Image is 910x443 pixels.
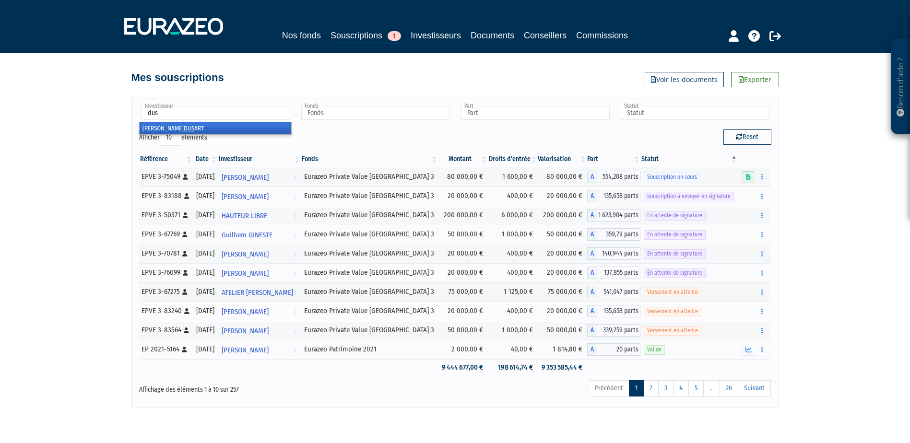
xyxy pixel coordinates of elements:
i: Voir l'investisseur [294,188,297,206]
td: 40,00 € [488,340,538,359]
a: Documents [471,29,514,42]
td: 50 000,00 € [438,225,487,244]
span: ATELIER [PERSON_NAME] [222,284,293,302]
a: 2 [643,380,659,396]
div: Eurazeo Private Value [GEOGRAPHIC_DATA] 3 [304,287,435,297]
td: 20 000,00 € [438,187,487,206]
th: Fonds: activer pour trier la colonne par ordre croissant [301,151,438,167]
label: Afficher éléments [139,129,207,146]
td: 1 000,00 € [488,321,538,340]
select: Afficheréléments [160,129,181,146]
div: Eurazeo Private Value [GEOGRAPHIC_DATA] 3 [304,172,435,182]
div: Eurazeo Private Value [GEOGRAPHIC_DATA] 3 [304,306,435,316]
i: [Français] Personne physique [184,193,189,199]
span: En attente de signature [644,249,706,258]
span: Versement en attente [644,288,701,297]
button: Reset [723,129,771,145]
div: [DATE] [196,344,214,354]
p: Besoin d'aide ? [895,44,906,130]
td: 1 814,80 € [538,340,587,359]
td: 20 000,00 € [538,302,587,321]
div: A - Eurazeo Private Value Europe 3 [587,171,641,183]
span: 135,658 parts [597,305,641,317]
span: A [587,228,597,241]
div: EPVE 3-83188 [142,191,190,201]
a: 1 [629,380,644,396]
td: 400,00 € [488,263,538,282]
div: EPVE 3-70781 [142,248,190,258]
div: Eurazeo Private Value [GEOGRAPHIC_DATA] 3 [304,325,435,335]
span: HAUTEUR LIBRE [222,207,267,225]
i: [Français] Personne physique [182,251,188,256]
span: [PERSON_NAME] [222,245,269,263]
div: [DATE] [196,210,214,220]
td: 20 000,00 € [438,244,487,263]
i: Voir l'investisseur [294,284,297,302]
span: [PERSON_NAME] [222,341,269,359]
a: Exporter [731,72,779,87]
div: [DATE] [196,325,214,335]
span: En attente de signature [644,211,706,220]
div: Eurazeo Private Value [GEOGRAPHIC_DATA] 3 [304,248,435,258]
div: A - Eurazeo Private Value Europe 3 [587,228,641,241]
i: [Français] Personne physique [183,174,188,180]
div: A - Eurazeo Private Value Europe 3 [587,267,641,279]
td: 20 000,00 € [538,244,587,263]
span: 541,047 parts [597,286,641,298]
span: A [587,190,597,202]
span: 339,259 parts [597,324,641,337]
i: Voir l'investisseur [294,245,297,263]
th: Valorisation: activer pour trier la colonne par ordre croissant [538,151,587,167]
td: 198 614,74 € [488,359,538,376]
span: [PERSON_NAME] [222,303,269,321]
div: EPVE 3-76099 [142,268,190,278]
td: 75 000,00 € [438,282,487,302]
td: 2 000,00 € [438,340,487,359]
span: A [587,171,597,183]
span: Guilhem GINESTE [222,226,272,244]
div: Eurazeo Private Value [GEOGRAPHIC_DATA] 3 [304,210,435,220]
td: 20 000,00 € [538,187,587,206]
a: [PERSON_NAME] [218,244,301,263]
td: 20 000,00 € [438,263,487,282]
span: Versement en attente [644,326,701,335]
th: Investisseur: activer pour trier la colonne par ordre croissant [218,151,301,167]
div: EPVE 3-75049 [142,172,190,182]
td: 9 353 585,44 € [538,359,587,376]
div: A - Eurazeo Private Value Europe 3 [587,324,641,337]
span: 1 [388,31,401,41]
a: 4 [673,380,689,396]
div: [DATE] [196,172,214,182]
a: Investisseurs [411,29,461,42]
span: En attente de signature [644,230,706,239]
i: [Français] Personne physique [183,212,188,218]
i: Voir l'investisseur [294,169,297,187]
div: [DATE] [196,229,214,239]
td: 50 000,00 € [438,321,487,340]
a: [PERSON_NAME] [218,321,301,340]
span: A [587,343,597,356]
img: 1732889491-logotype_eurazeo_blanc_rvb.png [124,18,223,35]
i: Voir l'investisseur [294,322,297,340]
th: Référence : activer pour trier la colonne par ordre croissant [139,151,193,167]
i: [Français] Personne physique [182,347,187,352]
i: [Français] Personne physique [182,232,188,237]
a: Conseillers [524,29,567,42]
div: A - Eurazeo Private Value Europe 3 [587,209,641,221]
em: DUS [184,125,194,132]
td: 50 000,00 € [538,321,587,340]
a: [PERSON_NAME] [218,263,301,282]
a: Souscriptions1 [331,29,401,44]
span: Valide [644,345,665,354]
span: 135,658 parts [597,190,641,202]
div: EPVE 3-83564 [142,325,190,335]
a: Voir les documents [645,72,724,87]
div: [DATE] [196,306,214,316]
span: [PERSON_NAME] [222,188,269,206]
span: Versement en attente [644,307,701,316]
span: Souscription en cours [644,173,700,182]
td: 6 000,00 € [488,206,538,225]
i: Voir l'investisseur [294,341,297,359]
td: 1 000,00 € [488,225,538,244]
td: 200 000,00 € [538,206,587,225]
